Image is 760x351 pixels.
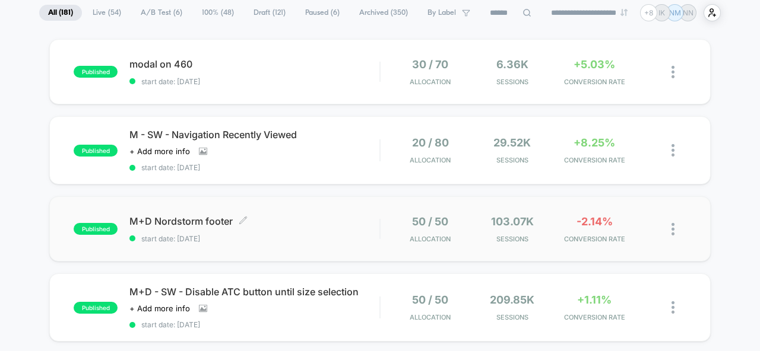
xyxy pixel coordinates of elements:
[493,136,531,149] span: 29.52k
[74,302,118,314] span: published
[74,66,118,78] span: published
[577,215,613,228] span: -2.14%
[74,223,118,235] span: published
[129,286,379,298] span: M+D - SW - Disable ATC button until size selection
[683,8,693,17] p: NN
[245,5,294,21] span: Draft ( 121 )
[574,58,615,71] span: +5.03%
[658,8,665,17] p: IK
[574,136,615,149] span: +8.25%
[129,304,190,313] span: + Add more info
[350,5,417,21] span: Archived ( 350 )
[410,313,451,321] span: Allocation
[410,156,451,164] span: Allocation
[193,5,243,21] span: 100% ( 48 )
[132,5,191,21] span: A/B Test ( 6 )
[577,293,612,306] span: +1.11%
[427,8,456,17] span: By Label
[129,77,379,86] span: start date: [DATE]
[129,215,379,227] span: M+D Nordstorm footer
[129,129,379,141] span: M - SW - Navigation Recently Viewed
[556,78,632,86] span: CONVERSION RATE
[412,58,448,71] span: 30 / 70
[672,66,674,78] img: close
[556,156,632,164] span: CONVERSION RATE
[640,4,657,21] div: + 8
[129,146,190,156] span: + Add more info
[672,301,674,314] img: close
[672,144,674,157] img: close
[474,78,550,86] span: Sessions
[129,234,379,243] span: start date: [DATE]
[474,313,550,321] span: Sessions
[474,235,550,243] span: Sessions
[410,78,451,86] span: Allocation
[74,145,118,157] span: published
[496,58,528,71] span: 6.36k
[474,156,550,164] span: Sessions
[410,235,451,243] span: Allocation
[296,5,349,21] span: Paused ( 6 )
[39,5,82,21] span: All ( 181 )
[491,215,534,228] span: 103.07k
[620,9,628,16] img: end
[490,293,534,306] span: 209.85k
[672,223,674,235] img: close
[669,8,681,17] p: NM
[129,58,379,70] span: modal on 460
[412,215,448,228] span: 50 / 50
[129,163,379,172] span: start date: [DATE]
[129,320,379,329] span: start date: [DATE]
[556,313,632,321] span: CONVERSION RATE
[412,136,449,149] span: 20 / 80
[412,293,448,306] span: 50 / 50
[84,5,130,21] span: Live ( 54 )
[556,235,632,243] span: CONVERSION RATE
